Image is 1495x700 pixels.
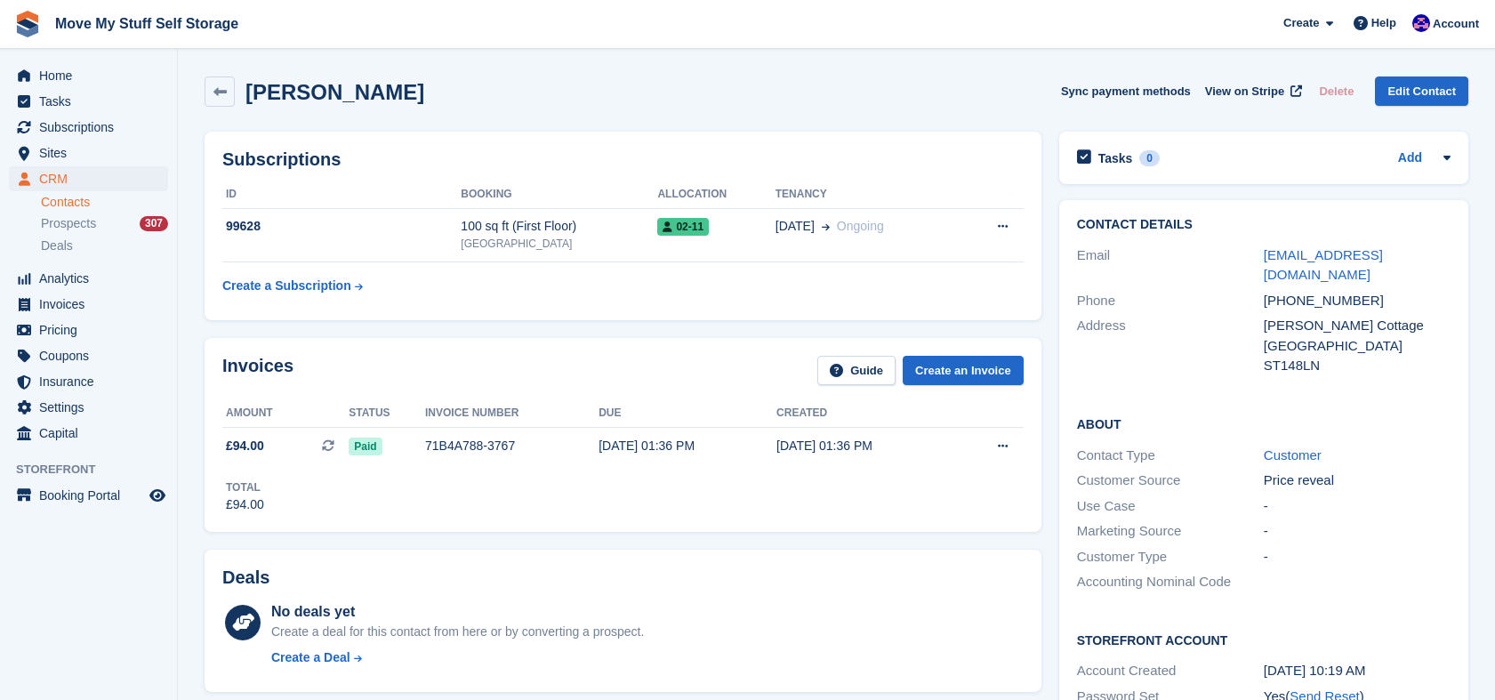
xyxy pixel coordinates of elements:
[1264,247,1383,283] a: [EMAIL_ADDRESS][DOMAIN_NAME]
[41,194,168,211] a: Contacts
[657,218,709,236] span: 02-11
[39,63,146,88] span: Home
[599,399,776,428] th: Due
[271,601,644,623] div: No deals yet
[776,399,954,428] th: Created
[9,318,168,342] a: menu
[1205,83,1284,101] span: View on Stripe
[1077,291,1264,311] div: Phone
[41,214,168,233] a: Prospects 307
[9,343,168,368] a: menu
[271,648,350,667] div: Create a Deal
[1077,547,1264,567] div: Customer Type
[39,318,146,342] span: Pricing
[226,437,264,455] span: £94.00
[9,89,168,114] a: menu
[39,292,146,317] span: Invoices
[271,648,644,667] a: Create a Deal
[903,356,1024,385] a: Create an Invoice
[16,461,177,479] span: Storefront
[1264,661,1451,681] div: [DATE] 10:19 AM
[1077,661,1264,681] div: Account Created
[39,115,146,140] span: Subscriptions
[461,181,657,209] th: Booking
[1371,14,1396,32] span: Help
[657,181,775,209] th: Allocation
[39,166,146,191] span: CRM
[9,369,168,394] a: menu
[1264,547,1451,567] div: -
[1264,356,1451,376] div: ST148LN
[222,277,351,295] div: Create a Subscription
[837,219,884,233] span: Ongoing
[48,9,245,38] a: Move My Stuff Self Storage
[39,266,146,291] span: Analytics
[222,270,363,302] a: Create a Subscription
[9,483,168,508] a: menu
[461,236,657,252] div: [GEOGRAPHIC_DATA]
[425,399,599,428] th: Invoice number
[1264,336,1451,357] div: [GEOGRAPHIC_DATA]
[1077,245,1264,286] div: Email
[349,438,382,455] span: Paid
[1098,150,1133,166] h2: Tasks
[1077,496,1264,517] div: Use Case
[1264,496,1451,517] div: -
[776,217,815,236] span: [DATE]
[1375,76,1468,106] a: Edit Contact
[1264,447,1322,463] a: Customer
[222,567,269,588] h2: Deals
[776,437,954,455] div: [DATE] 01:36 PM
[222,217,461,236] div: 99628
[39,343,146,368] span: Coupons
[1077,218,1451,232] h2: Contact Details
[9,63,168,88] a: menu
[1077,446,1264,466] div: Contact Type
[9,166,168,191] a: menu
[1398,149,1422,169] a: Add
[425,437,599,455] div: 71B4A788-3767
[222,399,349,428] th: Amount
[39,395,146,420] span: Settings
[9,115,168,140] a: menu
[1433,15,1479,33] span: Account
[41,215,96,232] span: Prospects
[9,395,168,420] a: menu
[9,266,168,291] a: menu
[147,485,168,506] a: Preview store
[817,356,896,385] a: Guide
[245,80,424,104] h2: [PERSON_NAME]
[1077,631,1451,648] h2: Storefront Account
[349,399,425,428] th: Status
[1077,572,1264,592] div: Accounting Nominal Code
[1077,316,1264,376] div: Address
[1198,76,1306,106] a: View on Stripe
[1312,76,1361,106] button: Delete
[41,237,73,254] span: Deals
[271,623,644,641] div: Create a deal for this contact from here or by converting a prospect.
[1077,414,1451,432] h2: About
[222,181,461,209] th: ID
[461,217,657,236] div: 100 sq ft (First Floor)
[1283,14,1319,32] span: Create
[9,421,168,446] a: menu
[776,181,960,209] th: Tenancy
[39,421,146,446] span: Capital
[9,141,168,165] a: menu
[39,141,146,165] span: Sites
[39,483,146,508] span: Booking Portal
[1077,521,1264,542] div: Marketing Source
[1139,150,1160,166] div: 0
[226,495,264,514] div: £94.00
[1264,471,1451,491] div: Price reveal
[41,237,168,255] a: Deals
[1412,14,1430,32] img: Jade Whetnall
[1264,316,1451,336] div: [PERSON_NAME] Cottage
[39,369,146,394] span: Insurance
[1061,76,1191,106] button: Sync payment methods
[1264,291,1451,311] div: [PHONE_NUMBER]
[226,479,264,495] div: Total
[222,356,293,385] h2: Invoices
[9,292,168,317] a: menu
[1264,521,1451,542] div: -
